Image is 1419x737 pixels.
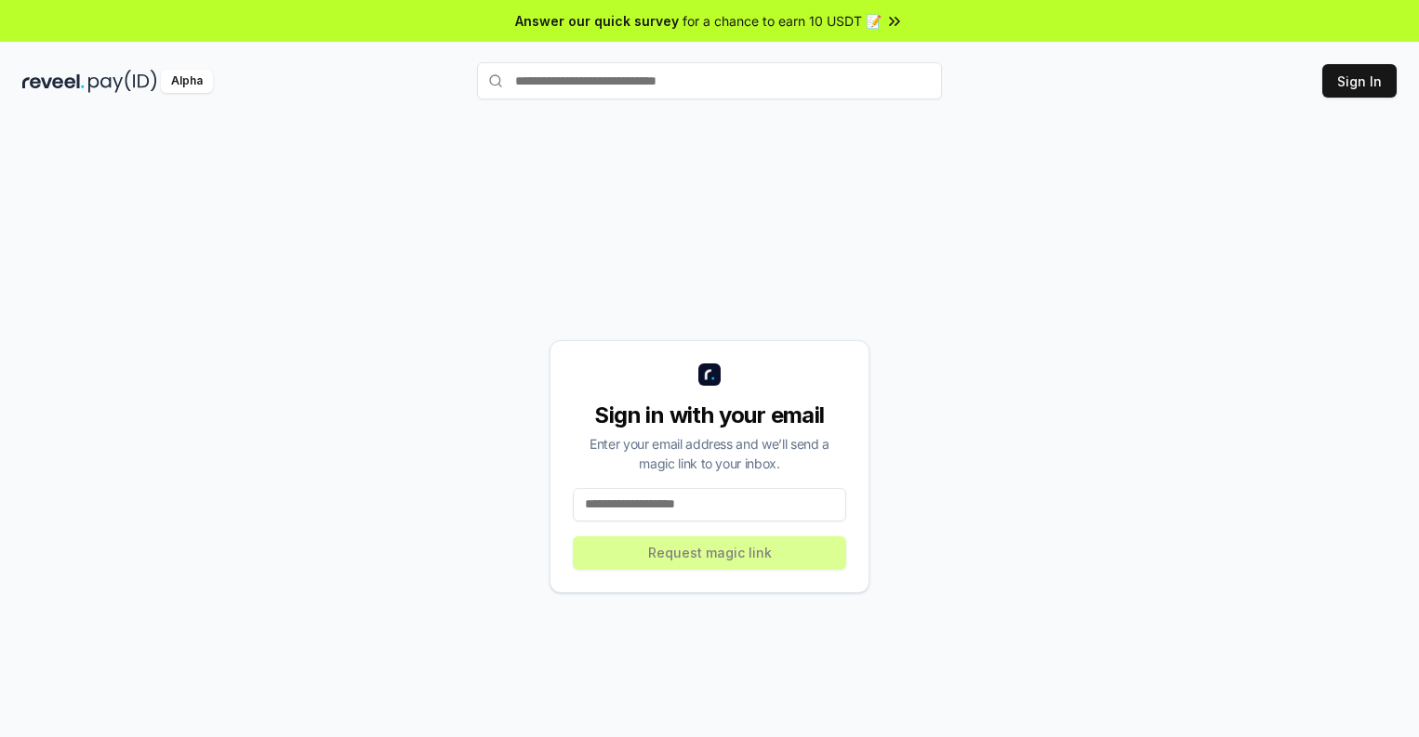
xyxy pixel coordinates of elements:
[683,11,882,31] span: for a chance to earn 10 USDT 📝
[573,401,846,430] div: Sign in with your email
[22,70,85,93] img: reveel_dark
[161,70,213,93] div: Alpha
[573,434,846,473] div: Enter your email address and we’ll send a magic link to your inbox.
[515,11,679,31] span: Answer our quick survey
[1322,64,1397,98] button: Sign In
[698,363,721,386] img: logo_small
[88,70,157,93] img: pay_id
